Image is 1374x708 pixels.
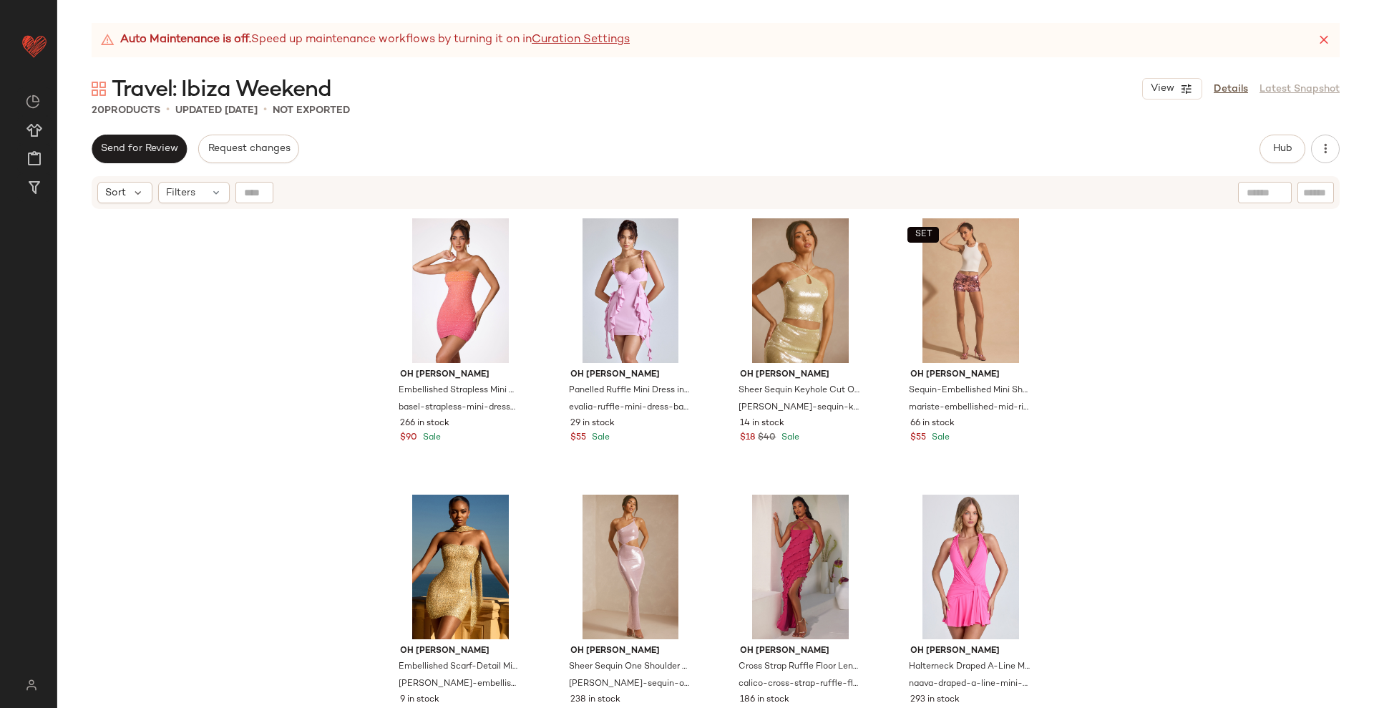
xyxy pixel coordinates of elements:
span: Hub [1272,143,1292,155]
span: 293 in stock [910,694,960,707]
span: View [1150,83,1174,94]
span: evalia-ruffle-mini-dress-baby-pink [569,402,690,414]
img: 7273_4_Calico-Fuchsia-Cross-Strap-Ruffle-Floor-Lenght-Dress_6199d074-7ca9-49a6-af3b-3d7fc3f5ce56.jpg [729,495,872,639]
span: Sort [105,185,126,200]
span: SET [914,230,932,240]
span: Panelled Ruffle Mini Dress in Baby Pink [569,384,690,397]
span: $55 [570,432,586,445]
a: Details [1214,82,1248,97]
span: Sequin-Embellished Mini Shorts in Pink [909,384,1030,397]
img: svg%3e [26,94,40,109]
span: [PERSON_NAME]-embellished-scarf-detail-mini-dress-gold [399,678,520,691]
span: • [263,102,267,119]
img: 9971-LollipopPink_Naava_1_afa3acaf-5c4d-45d9-a042-2a3374a5da72.jpg [899,495,1043,639]
span: naava-draped-a-line-mini-dress-lollipop-pink [909,678,1030,691]
span: 238 in stock [570,694,620,707]
span: Halterneck Draped A-Line Mini Dress in Lollipop Pink [909,661,1030,674]
button: Send for Review [92,135,187,163]
div: Products [92,103,160,118]
span: Sale [779,433,799,442]
span: Sheer Sequin One Shoulder Cut Out Maxi Dress in Lilac [569,661,690,674]
button: Request changes [198,135,298,163]
span: Filters [166,185,195,200]
span: Embellished Strapless Mini Dress in Red and Orange Ombré [399,384,520,397]
span: Oh [PERSON_NAME] [400,645,521,658]
button: SET [907,227,939,243]
div: Speed up maintenance workflows by turning it on in [100,31,630,49]
img: svg%3e [17,679,45,691]
span: Embellished Scarf-Detail Mini Dress in Gold [399,661,520,674]
img: basel-strapless-mini-dress-red-and-orange-ombre_1_24110703302.jpg [389,218,532,363]
span: Sale [929,433,950,442]
span: Oh [PERSON_NAME] [910,369,1031,382]
span: 66 in stock [910,417,955,430]
img: 8088-BabyPink_Evalia_12.jpg [559,218,703,363]
p: updated [DATE] [175,103,258,118]
button: View [1142,78,1202,100]
span: Send for Review [100,143,178,155]
span: Oh [PERSON_NAME] [910,645,1031,658]
span: $55 [910,432,926,445]
img: heart_red.DM2ytmEG.svg [20,31,49,60]
span: Oh [PERSON_NAME] [740,369,861,382]
span: $40 [758,432,776,445]
span: mariste-embellished-mid-rise-shorts-pink [909,402,1030,414]
span: 20 [92,105,104,116]
span: 14 in stock [740,417,784,430]
span: Oh [PERSON_NAME] [570,369,691,382]
span: $18 [740,432,755,445]
span: [PERSON_NAME]-sequin-one-shoulder-cut-out-maxi-dress-lilac [569,678,690,691]
button: Hub [1259,135,1305,163]
span: Sheer Sequin Keyhole Cut Out Halter Neck Crop Top in Pistachio [739,384,859,397]
span: basel-strapless-mini-dress-red-and-orange-ombre [399,402,520,414]
a: Curation Settings [532,31,630,49]
span: Oh [PERSON_NAME] [740,645,861,658]
strong: Auto Maintenance is off. [120,31,251,49]
img: 7167_7166_4_Emilia-Rhea-Pistachio-Bralette-Tie-Skirt_854d9cc4-a20d-463a-9786-f561694e6b4d.jpg [729,218,872,363]
img: svg%3e [92,82,106,96]
span: Sale [420,433,441,442]
span: 266 in stock [400,417,449,430]
img: mariste-embellished-mid-rise-shorts-pink_1_250716015446.jpg [899,218,1043,363]
span: calico-cross-strap-ruffle-floor-length-dress-fuchsia [739,678,859,691]
img: 11015-Gold_Caira_1_7a9acec0-bdbf-4418-b06a-fbbdaa3432e6.jpg [389,495,532,639]
span: $90 [400,432,417,445]
span: Cross Strap Ruffle Floor Length Dress in Fuchsia [739,661,859,674]
span: • [166,102,170,119]
span: [PERSON_NAME]-sequin-keyhole-cut-out-halter-neck-crop-top-pistachio [739,402,859,414]
img: 7124_3_Isabel-Lilac-Cut-Out-Maxi-Dress.jpg [559,495,703,639]
span: Oh [PERSON_NAME] [400,369,521,382]
p: Not Exported [273,103,350,118]
span: 29 in stock [570,417,615,430]
span: 9 in stock [400,694,439,707]
span: 186 in stock [740,694,789,707]
span: Oh [PERSON_NAME] [570,645,691,658]
span: Travel: Ibiza Weekend [112,76,331,105]
span: Request changes [207,143,290,155]
span: Sale [589,433,610,442]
